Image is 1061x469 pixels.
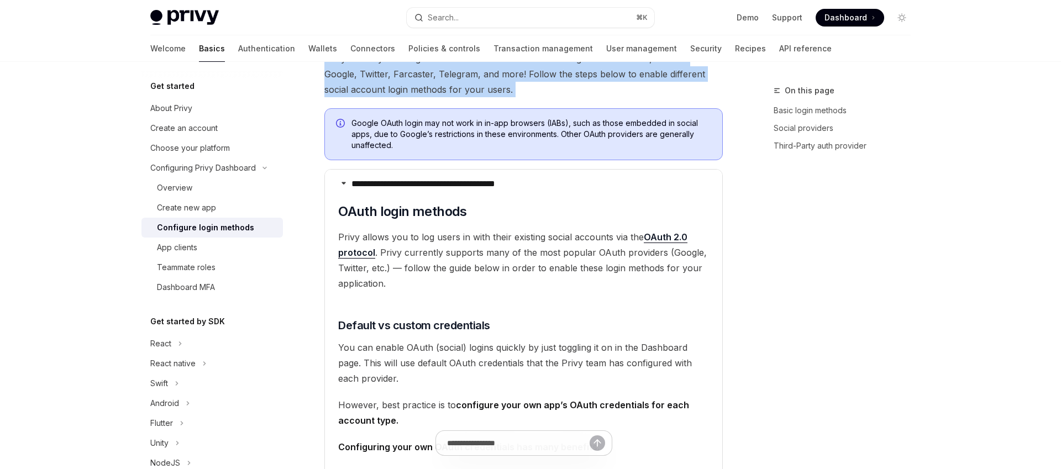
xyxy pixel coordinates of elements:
span: You can enable OAuth (social) logins quickly by just toggling it on in the Dashboard page. This w... [338,340,709,386]
h5: Get started [150,80,195,93]
div: React [150,337,171,350]
span: On this page [785,84,834,97]
h5: Get started by SDK [150,315,225,328]
div: Overview [157,181,192,194]
a: Security [690,35,722,62]
div: Unity [150,436,169,450]
div: App clients [157,241,197,254]
a: API reference [779,35,832,62]
a: Basics [199,35,225,62]
span: ⌘ K [636,13,648,22]
div: Create an account [150,122,218,135]
span: However, best practice is to [338,397,709,428]
div: Dashboard MFA [157,281,215,294]
div: Flutter [150,417,173,430]
a: Third-Party auth provider [774,137,920,155]
a: Overview [141,178,283,198]
button: Send message [590,435,605,451]
a: Connectors [350,35,395,62]
a: Demo [737,12,759,23]
div: About Privy [150,102,192,115]
span: OAuth login methods [338,203,467,220]
a: Social providers [774,119,920,137]
a: Dashboard MFA [141,277,283,297]
div: Configure login methods [157,221,254,234]
a: Transaction management [493,35,593,62]
a: Authentication [238,35,295,62]
span: Google OAuth login may not work in in-app browsers (IABs), such as those embedded in social apps,... [351,118,711,151]
a: App clients [141,238,283,257]
div: Android [150,397,179,410]
img: light logo [150,10,219,25]
div: Swift [150,377,168,390]
a: Wallets [308,35,337,62]
button: Toggle dark mode [893,9,911,27]
a: Create new app [141,198,283,218]
span: Privy allows you to log users in with their existing social accounts via the . Privy currently su... [338,229,709,291]
a: Teammate roles [141,257,283,277]
a: Support [772,12,802,23]
a: User management [606,35,677,62]
a: Configure login methods [141,218,283,238]
div: Teammate roles [157,261,216,274]
div: Choose your platform [150,141,230,155]
div: Search... [428,11,459,24]
a: Create an account [141,118,283,138]
svg: Info [336,119,347,130]
div: React native [150,357,196,370]
a: Recipes [735,35,766,62]
span: Default vs custom credentials [338,318,490,333]
a: Basic login methods [774,102,920,119]
a: Policies & controls [408,35,480,62]
a: Welcome [150,35,186,62]
div: Configuring Privy Dashboard [150,161,256,175]
a: Dashboard [816,9,884,27]
a: Choose your platform [141,138,283,158]
button: Search...⌘K [407,8,654,28]
div: Create new app [157,201,216,214]
strong: configure your own app’s OAuth credentials for each account type. [338,399,689,426]
span: Privy allows you to log users into their accounts with existing social accounts, such as Google, ... [324,51,723,97]
span: Dashboard [824,12,867,23]
a: About Privy [141,98,283,118]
